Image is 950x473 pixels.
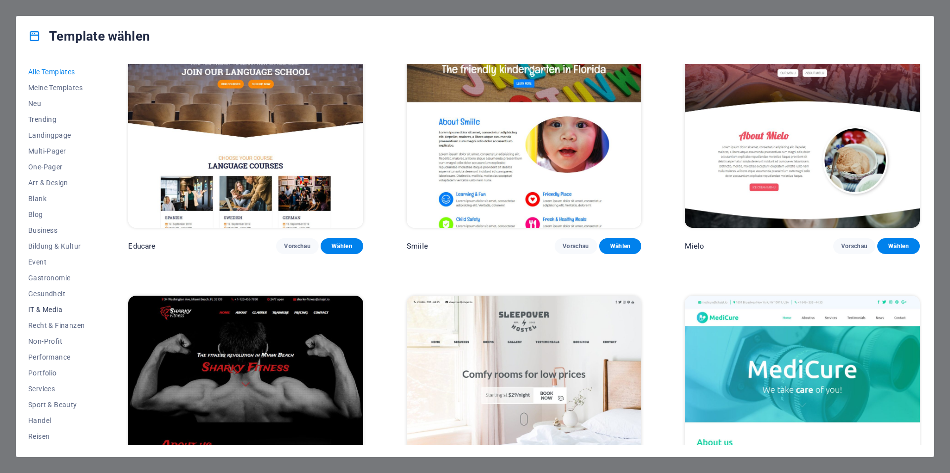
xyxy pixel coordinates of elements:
span: IT & Media [28,306,85,314]
button: Reisen [28,428,85,444]
span: Gastronomie [28,274,85,282]
button: Multi-Pager [28,143,85,159]
span: Performance [28,353,85,361]
button: Neu [28,96,85,111]
button: Landingpage [28,127,85,143]
span: Neu [28,100,85,107]
span: Trending [28,115,85,123]
img: Smiile [407,11,642,228]
span: Landingpage [28,131,85,139]
span: Multi-Pager [28,147,85,155]
button: Services [28,381,85,397]
button: Wireframe [28,444,85,460]
button: Blank [28,191,85,207]
button: Gesundheit [28,286,85,302]
span: Vorschau [841,242,868,250]
button: Business [28,222,85,238]
button: IT & Media [28,302,85,317]
button: Blog [28,207,85,222]
span: Art & Design [28,179,85,187]
span: Vorschau [284,242,311,250]
p: Smiile [407,241,428,251]
button: Bildung & Kultur [28,238,85,254]
span: Blank [28,195,85,203]
span: Handel [28,417,85,424]
span: Wählen [885,242,912,250]
button: Alle Templates [28,64,85,80]
button: Non-Profit [28,333,85,349]
span: Recht & Finanzen [28,321,85,329]
p: Mielo [685,241,704,251]
button: Vorschau [555,238,597,254]
h4: Template wählen [28,28,150,44]
span: One-Pager [28,163,85,171]
span: Sport & Beauty [28,401,85,409]
span: Blog [28,210,85,218]
button: Vorschau [833,238,876,254]
button: Meine Templates [28,80,85,96]
span: Non-Profit [28,337,85,345]
button: Art & Design [28,175,85,191]
button: Event [28,254,85,270]
button: Handel [28,413,85,428]
p: Educare [128,241,155,251]
span: Meine Templates [28,84,85,92]
span: Event [28,258,85,266]
img: Educare [128,11,363,228]
button: Wählen [321,238,363,254]
span: Portfolio [28,369,85,377]
button: One-Pager [28,159,85,175]
span: Business [28,226,85,234]
span: Gesundheit [28,290,85,298]
button: Wählen [599,238,642,254]
span: Reisen [28,432,85,440]
span: Services [28,385,85,393]
span: Vorschau [563,242,589,250]
button: Portfolio [28,365,85,381]
span: Alle Templates [28,68,85,76]
span: Bildung & Kultur [28,242,85,250]
button: Wählen [877,238,920,254]
button: Recht & Finanzen [28,317,85,333]
img: Mielo [685,11,920,228]
span: Wählen [329,242,355,250]
button: Performance [28,349,85,365]
button: Gastronomie [28,270,85,286]
button: Sport & Beauty [28,397,85,413]
button: Trending [28,111,85,127]
button: Vorschau [276,238,319,254]
span: Wählen [607,242,634,250]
